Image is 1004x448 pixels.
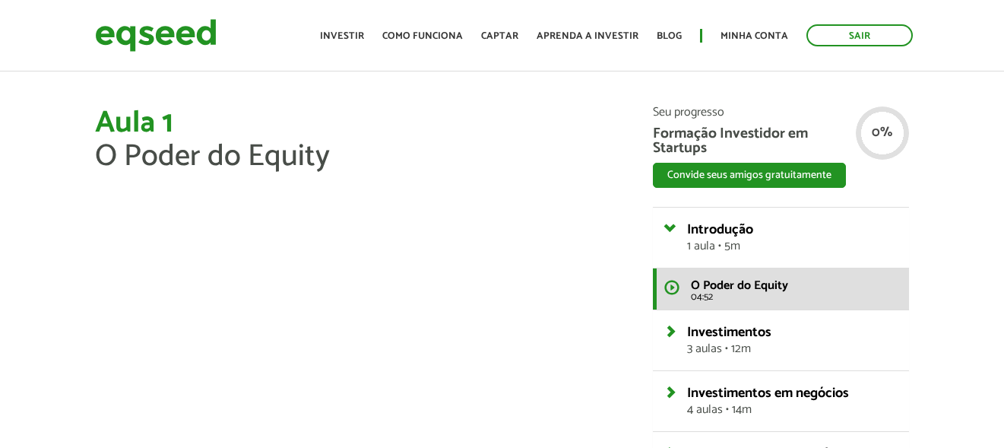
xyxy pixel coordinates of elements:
[95,98,173,148] span: Aula 1
[806,24,913,46] a: Sair
[687,223,898,253] a: Introdução1 aula • 5m
[95,132,330,182] span: O Poder do Equity
[687,382,849,405] span: Investimentos em negócios
[653,106,909,119] span: Seu progresso
[687,240,898,253] span: 1 aula • 5m
[537,31,638,41] a: Aprenda a investir
[691,292,898,302] span: 04:52
[691,275,788,296] span: O Poder do Equity
[687,321,771,344] span: Investimentos
[653,163,846,188] button: Convide seus amigos gratuitamente
[653,268,909,310] a: O Poder do Equity 04:52
[481,31,518,41] a: Captar
[687,404,898,416] span: 4 aulas • 14m
[687,218,753,241] span: Introdução
[687,386,898,416] a: Investimentos em negócios4 aulas • 14m
[320,31,364,41] a: Investir
[653,126,909,155] span: Formação Investidor em Startups
[657,31,682,41] a: Blog
[687,326,898,355] a: Investimentos3 aulas • 12m
[721,31,788,41] a: Minha conta
[382,31,463,41] a: Como funciona
[95,15,217,56] img: EqSeed
[687,343,898,355] span: 3 aulas • 12m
